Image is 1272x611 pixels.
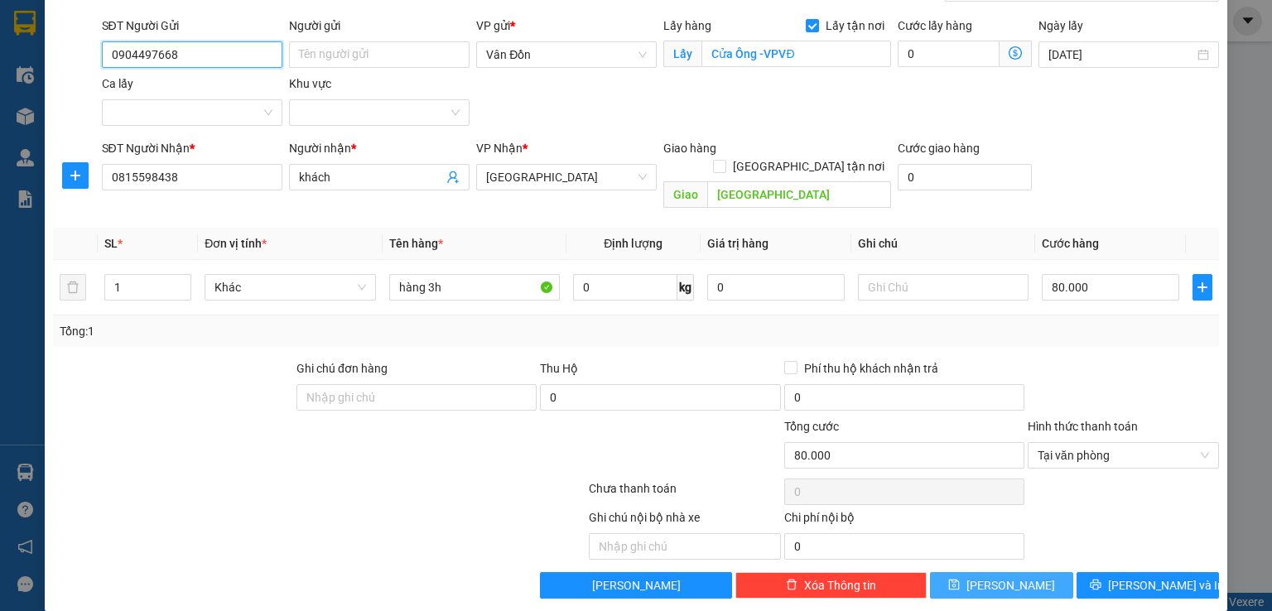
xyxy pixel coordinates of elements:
[966,576,1055,594] span: [PERSON_NAME]
[663,41,701,67] span: Lấy
[677,274,694,301] span: kg
[1038,443,1209,468] span: Tại văn phòng
[540,362,578,375] span: Thu Hộ
[735,572,927,599] button: deleteXóa Thông tin
[1108,576,1224,594] span: [PERSON_NAME] và In
[1042,237,1099,250] span: Cước hàng
[296,384,537,411] input: Ghi chú đơn hàng
[104,237,118,250] span: SL
[1028,420,1138,433] label: Hình thức thanh toán
[898,164,1032,190] input: Cước giao hàng
[784,420,839,433] span: Tổng cước
[214,275,365,300] span: Khác
[1038,19,1083,32] label: Ngày lấy
[102,17,282,35] div: SĐT Người Gửi
[1192,274,1212,301] button: plus
[701,41,891,67] input: Lấy tận nơi
[858,274,1029,301] input: Ghi Chú
[726,157,891,176] span: [GEOGRAPHIC_DATA] tận nơi
[797,359,945,378] span: Phí thu hộ khách nhận trả
[1009,46,1022,60] span: dollar-circle
[476,17,657,35] div: VP gửi
[930,572,1073,599] button: save[PERSON_NAME]
[707,237,768,250] span: Giá trị hàng
[589,508,780,533] div: Ghi chú nội bộ nhà xe
[389,237,443,250] span: Tên hàng
[102,77,133,90] label: Ca lấy
[819,17,891,35] span: Lấy tận nơi
[62,162,89,189] button: plus
[540,572,731,599] button: [PERSON_NAME]
[289,75,470,93] div: Khu vực
[476,142,523,155] span: VP Nhận
[1048,46,1194,64] input: Ngày lấy
[1077,572,1220,599] button: printer[PERSON_NAME] và In
[898,142,980,155] label: Cước giao hàng
[205,237,267,250] span: Đơn vị tính
[707,181,891,208] input: Dọc đường
[604,237,662,250] span: Định lượng
[60,322,492,340] div: Tổng: 1
[663,142,716,155] span: Giao hàng
[296,362,388,375] label: Ghi chú đơn hàng
[587,479,782,508] div: Chưa thanh toán
[784,508,1024,533] div: Chi phí nội bộ
[589,533,780,560] input: Nhập ghi chú
[289,17,470,35] div: Người gửi
[289,139,470,157] div: Người nhận
[389,274,560,301] input: VD: Bàn, Ghế
[898,41,1000,67] input: Cước lấy hàng
[948,579,960,592] span: save
[786,579,797,592] span: delete
[63,169,88,182] span: plus
[851,228,1035,260] th: Ghi chú
[592,576,681,594] span: [PERSON_NAME]
[446,171,460,184] span: user-add
[1090,579,1101,592] span: printer
[663,19,711,32] span: Lấy hàng
[102,139,282,157] div: SĐT Người Nhận
[707,274,845,301] input: 0
[898,19,972,32] label: Cước lấy hàng
[60,274,86,301] button: delete
[804,576,876,594] span: Xóa Thông tin
[486,42,647,67] span: Vân Đồn
[663,181,707,208] span: Giao
[1193,281,1212,294] span: plus
[486,165,647,190] span: Hà Nội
